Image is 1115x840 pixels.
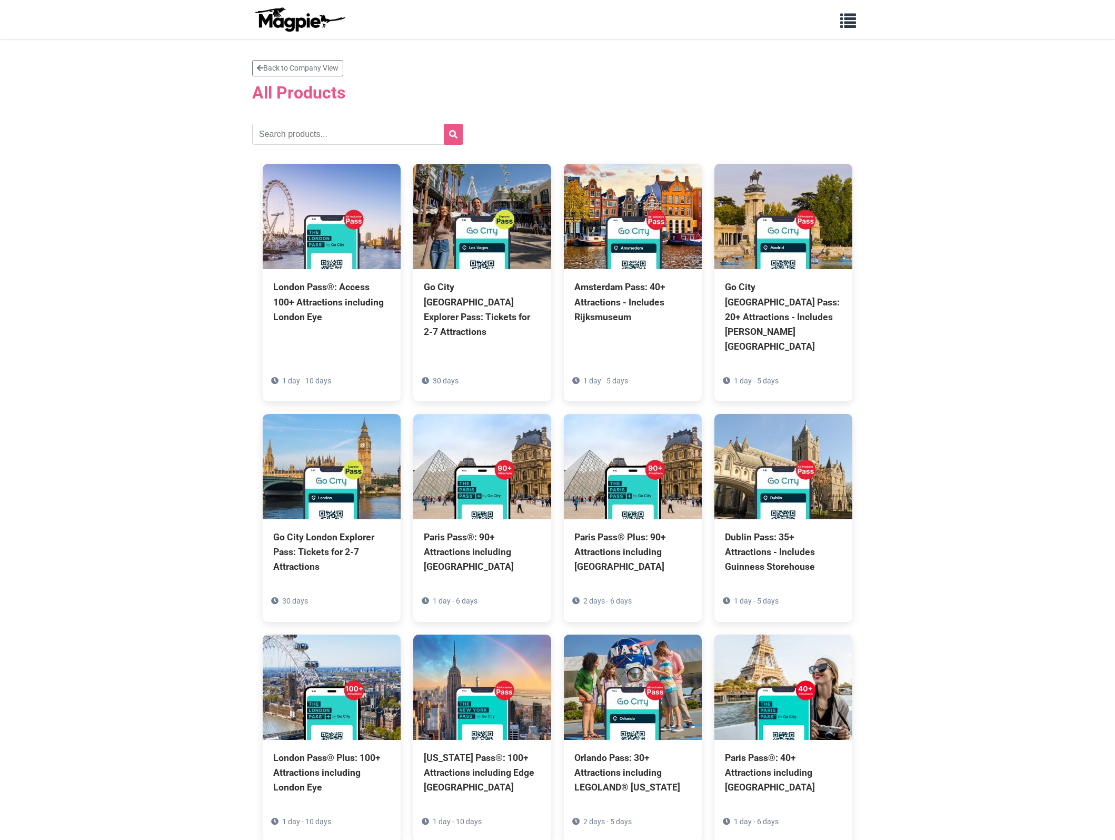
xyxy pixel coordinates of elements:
img: logo-ab69f6fb50320c5b225c76a69d11143b.png [252,7,347,32]
a: Go City [GEOGRAPHIC_DATA] Explorer Pass: Tickets for 2-7 Attractions 30 days [413,164,551,387]
div: Orlando Pass: 30+ Attractions including LEGOLAND® [US_STATE] [574,750,691,795]
a: Amsterdam Pass: 40+ Attractions - Includes Rijksmuseum 1 day - 5 days [564,164,702,371]
span: 1 day - 6 days [433,597,477,605]
a: Back to Company View [252,60,343,76]
span: 30 days [282,597,308,605]
span: 1 day - 10 days [282,377,331,385]
img: Orlando Pass: 30+ Attractions including LEGOLAND® Florida [564,635,702,740]
span: 30 days [433,377,459,385]
img: Go City Las Vegas Explorer Pass: Tickets for 2-7 Attractions [413,164,551,269]
span: 1 day - 10 days [433,817,482,826]
span: 2 days - 5 days [583,817,632,826]
img: Paris Pass® Plus: 90+ Attractions including Louvre [564,414,702,519]
img: Paris Pass®: 40+ Attractions including Eiffel Tower [714,635,852,740]
span: 1 day - 10 days [282,817,331,826]
div: Go City London Explorer Pass: Tickets for 2-7 Attractions [273,530,390,574]
a: Go City London Explorer Pass: Tickets for 2-7 Attractions 30 days [263,414,401,621]
a: Go City [GEOGRAPHIC_DATA] Pass: 20+ Attractions - Includes [PERSON_NAME][GEOGRAPHIC_DATA] 1 day -... [714,164,852,401]
img: Go City Madrid Pass: 20+ Attractions - Includes Prado Museum [714,164,852,269]
span: 1 day - 5 days [734,597,779,605]
div: London Pass® Plus: 100+ Attractions including London Eye [273,750,390,795]
a: Dublin Pass: 35+ Attractions - Includes Guinness Storehouse 1 day - 5 days [714,414,852,621]
input: Search products... [252,124,463,145]
h2: All Products [252,83,863,103]
a: London Pass®: Access 100+ Attractions including London Eye 1 day - 10 days [263,164,401,371]
span: 1 day - 5 days [583,377,628,385]
img: Go City London Explorer Pass: Tickets for 2-7 Attractions [263,414,401,519]
span: 1 day - 5 days [734,377,779,385]
div: Dublin Pass: 35+ Attractions - Includes Guinness Storehouse [725,530,842,574]
div: Go City [GEOGRAPHIC_DATA] Explorer Pass: Tickets for 2-7 Attractions [424,280,541,339]
div: Go City [GEOGRAPHIC_DATA] Pass: 20+ Attractions - Includes [PERSON_NAME][GEOGRAPHIC_DATA] [725,280,842,354]
span: 1 day - 6 days [734,817,779,826]
img: New York Pass®: 100+ Attractions including Edge NYC [413,635,551,740]
div: Paris Pass®: 40+ Attractions including [GEOGRAPHIC_DATA] [725,750,842,795]
img: London Pass® Plus: 100+ Attractions including London Eye [263,635,401,740]
span: 2 days - 6 days [583,597,632,605]
div: London Pass®: Access 100+ Attractions including London Eye [273,280,390,324]
img: Amsterdam Pass: 40+ Attractions - Includes Rijksmuseum [564,164,702,269]
a: Paris Pass®: 90+ Attractions including [GEOGRAPHIC_DATA] 1 day - 6 days [413,414,551,621]
a: Paris Pass® Plus: 90+ Attractions including [GEOGRAPHIC_DATA] 2 days - 6 days [564,414,702,621]
div: Paris Pass®: 90+ Attractions including [GEOGRAPHIC_DATA] [424,530,541,574]
div: Amsterdam Pass: 40+ Attractions - Includes Rijksmuseum [574,280,691,324]
div: [US_STATE] Pass®: 100+ Attractions including Edge [GEOGRAPHIC_DATA] [424,750,541,795]
img: London Pass®: Access 100+ Attractions including London Eye [263,164,401,269]
img: Dublin Pass: 35+ Attractions - Includes Guinness Storehouse [714,414,852,519]
div: Paris Pass® Plus: 90+ Attractions including [GEOGRAPHIC_DATA] [574,530,691,574]
img: Paris Pass®: 90+ Attractions including Louvre [413,414,551,519]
